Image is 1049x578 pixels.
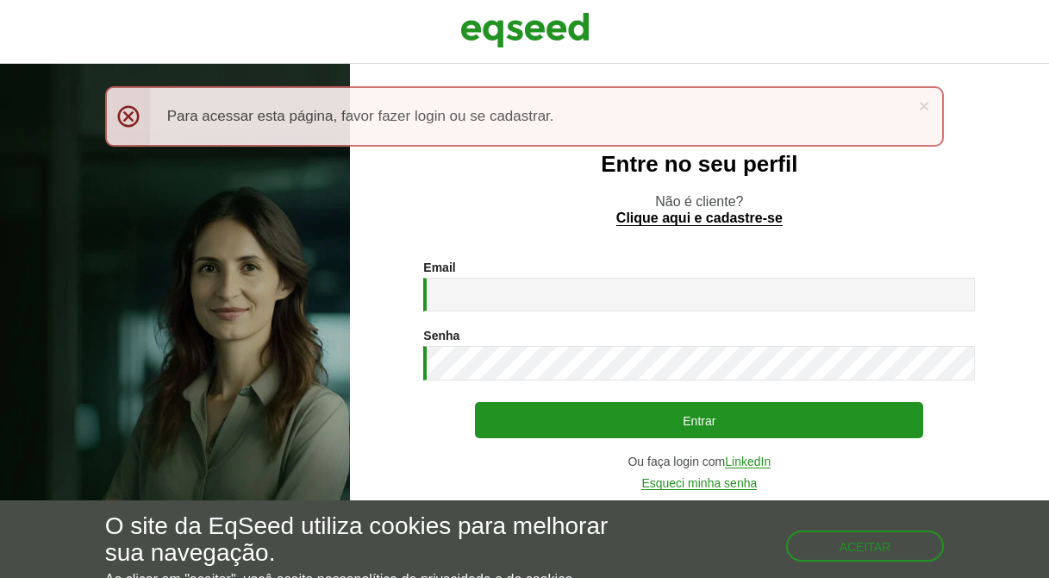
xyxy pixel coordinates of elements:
[919,97,929,115] a: ×
[725,455,771,468] a: LinkedIn
[641,477,757,490] a: Esqueci minha senha
[105,86,945,147] div: Para acessar esta página, favor fazer login ou se cadastrar.
[786,531,945,562] button: Aceitar
[423,455,975,468] div: Ou faça login com
[384,193,1015,226] p: Não é cliente?
[460,9,590,52] img: EqSeed Logo
[616,211,783,226] a: Clique aqui e cadastre-se
[384,152,1015,177] h2: Entre no seu perfil
[423,330,459,342] label: Senha
[423,261,455,273] label: Email
[475,402,923,438] button: Entrar
[105,513,609,567] h5: O site da EqSeed utiliza cookies para melhorar sua navegação.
